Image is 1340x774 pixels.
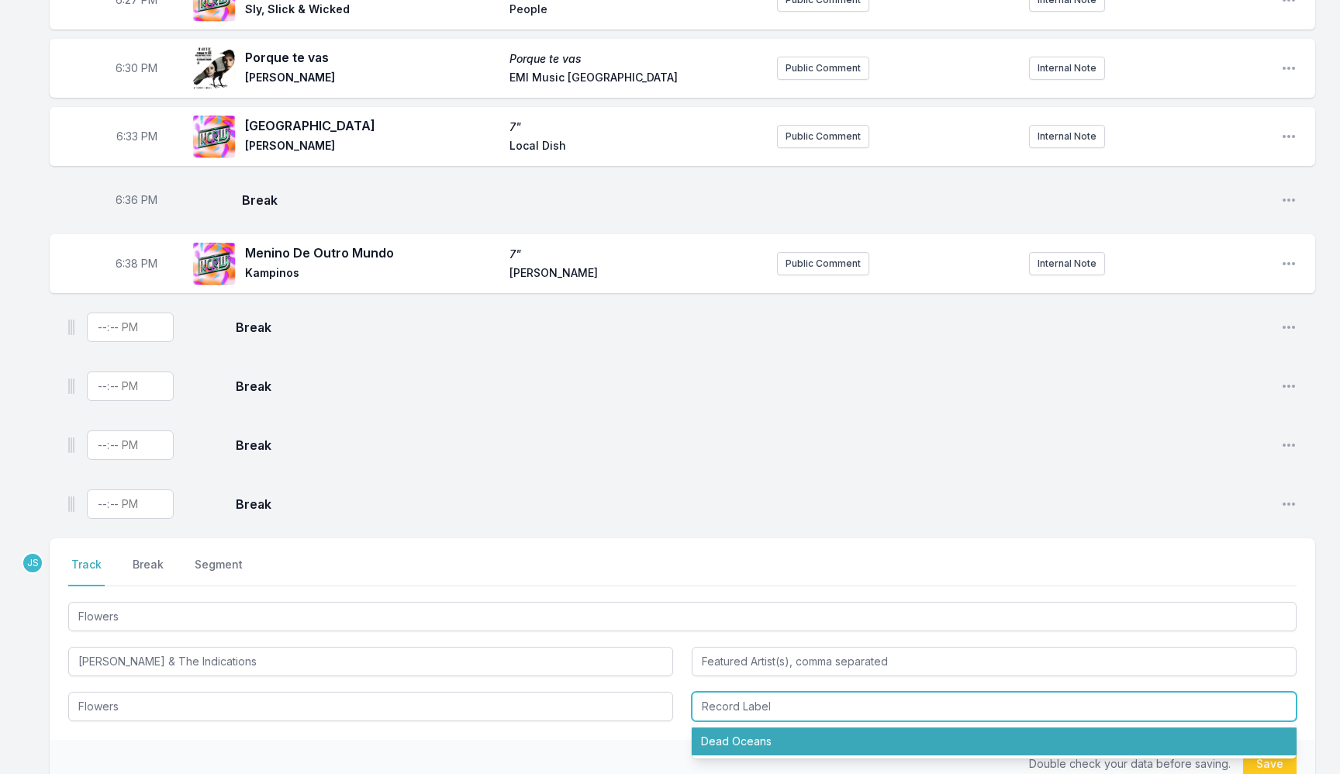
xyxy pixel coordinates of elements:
button: Open playlist item options [1281,192,1297,208]
input: Album Title [68,692,673,721]
span: [GEOGRAPHIC_DATA] [245,116,500,135]
input: Track Title [68,602,1297,631]
span: 7" [509,247,765,262]
button: Open playlist item options [1281,256,1297,271]
button: Internal Note [1029,252,1105,275]
input: Artist [68,647,673,676]
button: Open playlist item options [1281,496,1297,512]
button: Open playlist item options [1281,60,1297,76]
span: Break [236,436,1269,454]
button: Internal Note [1029,125,1105,148]
input: Featured Artist(s), comma separated [692,647,1297,676]
img: Drag Handle [68,437,74,453]
input: Timestamp [87,430,174,460]
span: Break [236,495,1269,513]
li: Dead Oceans [692,727,1297,755]
button: Public Comment [777,125,869,148]
span: [PERSON_NAME] [509,265,765,284]
button: Open playlist item options [1281,129,1297,144]
img: 7" [192,115,236,158]
img: Drag Handle [68,378,74,394]
span: Break [236,318,1269,337]
span: [PERSON_NAME] [245,70,500,88]
span: Timestamp [116,129,157,144]
input: Timestamp [87,489,174,519]
button: Open playlist item options [1281,320,1297,335]
span: Timestamp [116,192,157,208]
span: Sly, Slick & Wicked [245,2,500,20]
span: [PERSON_NAME] [245,138,500,157]
button: Public Comment [777,252,869,275]
span: Double check your data before saving. [1029,757,1231,770]
button: Public Comment [777,57,869,80]
span: Timestamp [116,60,157,76]
span: People [509,2,765,20]
button: Break [130,557,167,586]
span: 7" [509,119,765,135]
span: Porque te vas [245,48,500,67]
input: Timestamp [87,371,174,401]
span: Timestamp [116,256,157,271]
button: Open playlist item options [1281,437,1297,453]
span: EMI Music [GEOGRAPHIC_DATA] [509,70,765,88]
span: Kampinos [245,265,500,284]
span: Porque te vas [509,51,765,67]
button: Internal Note [1029,57,1105,80]
span: Local Dish [509,138,765,157]
img: Drag Handle [68,320,74,335]
img: 7" [192,242,236,285]
span: Break [242,191,1269,209]
button: Track [68,557,105,586]
span: Break [236,377,1269,396]
p: Jeremy Sole [22,552,43,574]
input: Timestamp [87,313,174,342]
input: Record Label [692,692,1297,721]
button: Open playlist item options [1281,378,1297,394]
img: Drag Handle [68,496,74,512]
img: Porque te vas [192,47,236,90]
button: Segment [192,557,246,586]
span: Menino De Outro Mundo [245,244,500,262]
